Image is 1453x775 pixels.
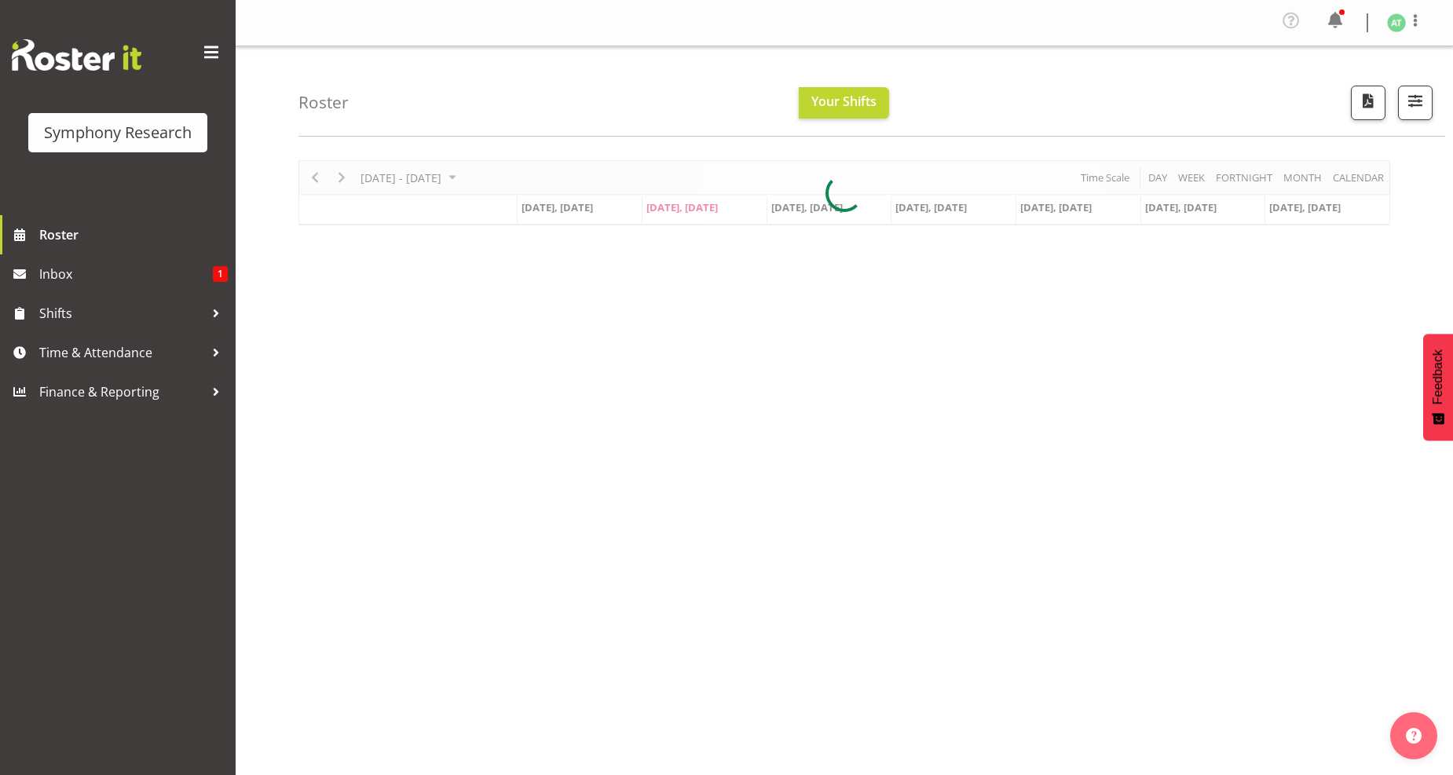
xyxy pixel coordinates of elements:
img: angela-tunnicliffe1838.jpg [1387,13,1406,32]
img: help-xxl-2.png [1406,728,1422,744]
button: Feedback - Show survey [1423,334,1453,441]
span: Inbox [39,262,213,286]
button: Download a PDF of the roster according to the set date range. [1351,86,1385,120]
span: Time & Attendance [39,341,204,364]
span: Your Shifts [811,93,877,110]
span: Feedback [1431,349,1445,404]
button: Your Shifts [799,87,889,119]
span: Finance & Reporting [39,380,204,404]
div: Symphony Research [44,121,192,144]
h4: Roster [298,93,349,111]
img: Rosterit website logo [12,39,141,71]
button: Filter Shifts [1398,86,1433,120]
span: 1 [213,266,228,282]
span: Roster [39,223,228,247]
span: Shifts [39,302,204,325]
